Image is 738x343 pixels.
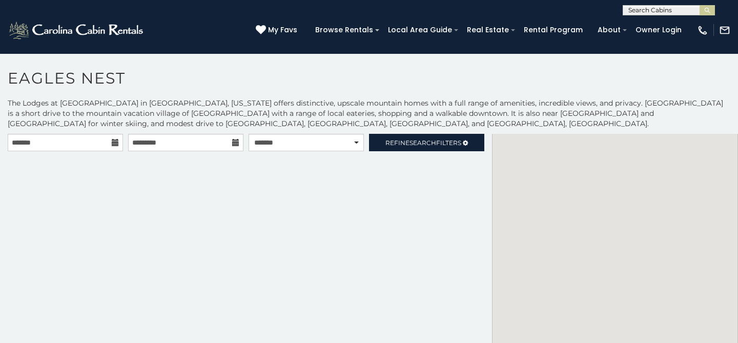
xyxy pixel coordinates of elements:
[310,22,378,38] a: Browse Rentals
[409,139,436,147] span: Search
[697,25,708,36] img: phone-regular-white.png
[268,25,297,35] span: My Favs
[462,22,514,38] a: Real Estate
[8,20,146,41] img: White-1-2.png
[383,22,457,38] a: Local Area Guide
[719,25,730,36] img: mail-regular-white.png
[519,22,588,38] a: Rental Program
[256,25,300,36] a: My Favs
[385,139,461,147] span: Refine Filters
[369,134,484,151] a: RefineSearchFilters
[630,22,687,38] a: Owner Login
[592,22,626,38] a: About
